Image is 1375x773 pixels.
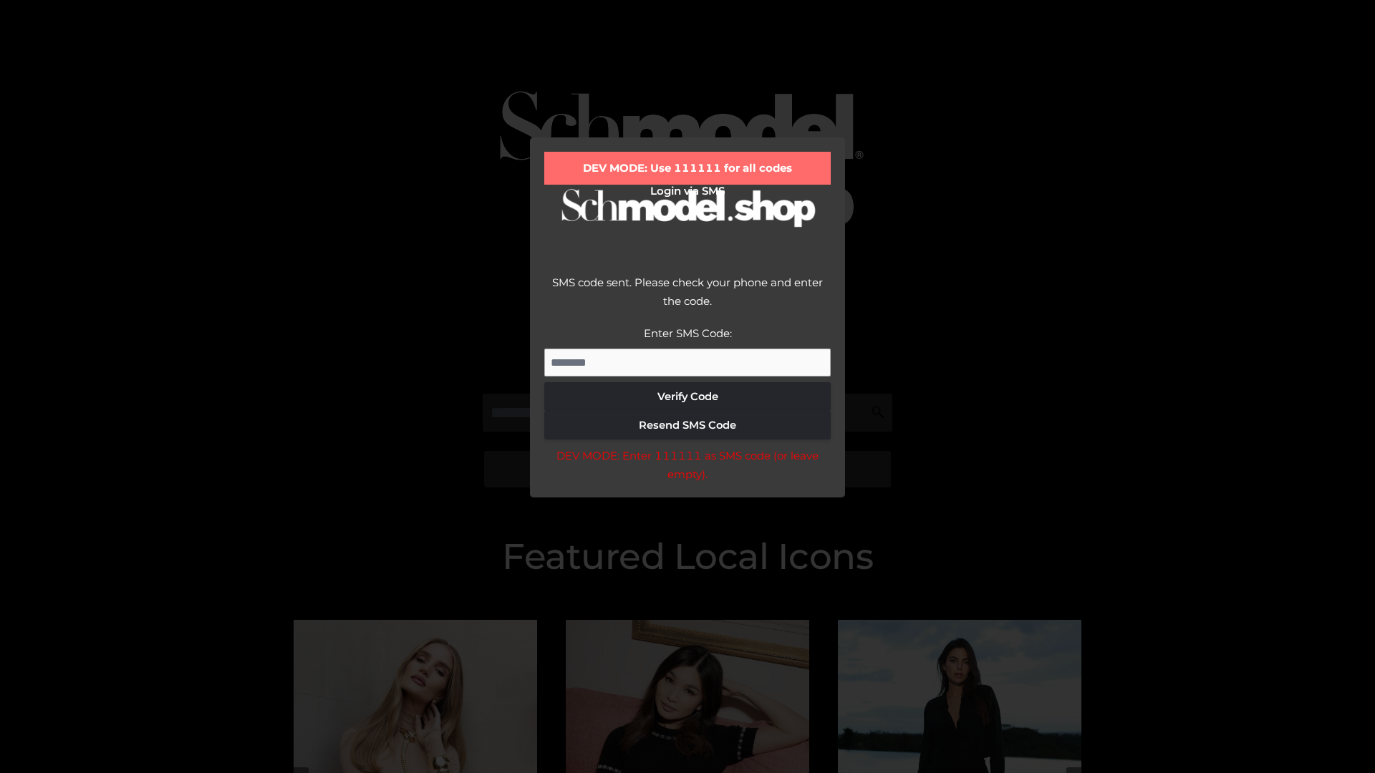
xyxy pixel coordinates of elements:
[544,382,831,411] button: Verify Code
[644,326,732,340] label: Enter SMS Code:
[544,152,831,185] div: DEV MODE: Use 111111 for all codes
[544,411,831,439] button: Resend SMS Code
[544,273,831,324] div: SMS code sent. Please check your phone and enter the code.
[544,447,831,483] div: DEV MODE: Enter 111111 as SMS code (or leave empty).
[544,185,831,198] h2: Login via SMS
